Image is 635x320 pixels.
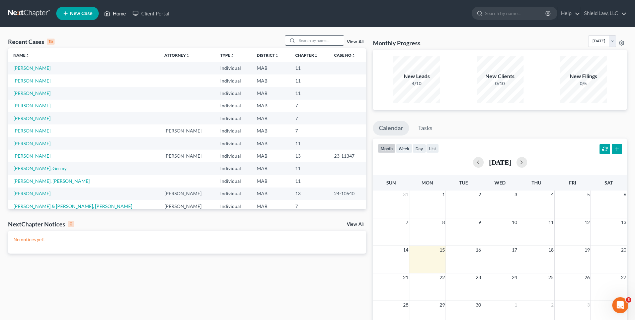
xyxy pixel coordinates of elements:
span: Sat [605,180,613,185]
td: Individual [215,112,252,124]
span: Thu [532,180,541,185]
a: Districtunfold_more [257,53,279,58]
span: 14 [402,246,409,254]
a: Shield Law, LLC [581,7,627,19]
span: 23 [475,273,482,281]
td: MAB [251,124,290,137]
a: Calendar [373,121,409,136]
td: MAB [251,188,290,200]
td: 7 [290,100,329,112]
button: month [378,144,396,153]
td: Individual [215,87,252,99]
span: 28 [402,301,409,309]
a: Chapterunfold_more [295,53,318,58]
td: MAB [251,162,290,175]
a: View All [347,40,364,44]
td: 13 [290,150,329,162]
input: Search by name... [485,7,546,19]
td: MAB [251,200,290,212]
i: unfold_more [275,54,279,58]
a: Nameunfold_more [13,53,29,58]
a: [PERSON_NAME] [13,128,51,134]
h2: [DATE] [489,159,511,166]
a: [PERSON_NAME] [13,78,51,84]
a: Help [558,7,580,19]
td: [PERSON_NAME] [159,200,215,212]
td: MAB [251,112,290,124]
span: 27 [620,273,627,281]
span: New Case [70,11,92,16]
i: unfold_more [351,54,355,58]
span: 3 [514,191,518,199]
div: 15 [47,39,55,45]
td: 7 [290,124,329,137]
span: 25 [548,273,554,281]
span: 24 [511,273,518,281]
span: 10 [511,218,518,226]
span: 6 [623,191,627,199]
td: 11 [290,62,329,74]
span: 21 [402,273,409,281]
td: MAB [251,137,290,150]
a: [PERSON_NAME] [13,191,51,196]
td: [PERSON_NAME] [159,124,215,137]
span: 9 [478,218,482,226]
span: 1 [442,191,446,199]
td: Individual [215,74,252,87]
div: Recent Cases [8,38,55,46]
span: Tue [459,180,468,185]
div: NextChapter Notices [8,220,74,228]
div: New Leads [393,72,440,80]
a: [PERSON_NAME] [13,103,51,108]
a: [PERSON_NAME] [13,153,51,159]
td: 11 [290,137,329,150]
td: MAB [251,74,290,87]
span: 11 [548,218,554,226]
div: New Clients [477,72,524,80]
span: 13 [620,218,627,226]
td: [PERSON_NAME] [159,188,215,200]
td: MAB [251,175,290,187]
td: Individual [215,124,252,137]
span: 4 [550,191,554,199]
i: unfold_more [25,54,29,58]
a: Attorneyunfold_more [164,53,190,58]
a: [PERSON_NAME], Germy [13,165,67,171]
button: list [426,144,439,153]
div: New Filings [560,72,607,80]
span: 2 [478,191,482,199]
a: [PERSON_NAME] & [PERSON_NAME], [PERSON_NAME] [13,203,132,209]
td: Individual [215,162,252,175]
span: 30 [475,301,482,309]
span: 18 [548,246,554,254]
span: 1 [514,301,518,309]
span: 7 [405,218,409,226]
td: 7 [290,200,329,212]
span: 20 [620,246,627,254]
a: [PERSON_NAME] [13,90,51,96]
td: MAB [251,87,290,99]
td: MAB [251,62,290,74]
span: 12 [584,218,590,226]
span: 29 [439,301,446,309]
div: 0/10 [477,80,524,87]
td: 23-11347 [329,150,366,162]
button: day [412,144,426,153]
td: MAB [251,100,290,112]
div: 4/10 [393,80,440,87]
a: Home [101,7,129,19]
td: [PERSON_NAME] [159,150,215,162]
a: Typeunfold_more [220,53,234,58]
td: Individual [215,188,252,200]
p: No notices yet! [13,236,361,243]
h3: Monthly Progress [373,39,420,47]
td: 7 [290,112,329,124]
a: View All [347,222,364,227]
span: 17 [511,246,518,254]
td: Individual [215,137,252,150]
i: unfold_more [186,54,190,58]
span: 31 [402,191,409,199]
span: Sun [386,180,396,185]
span: 15 [439,246,446,254]
span: 19 [584,246,590,254]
